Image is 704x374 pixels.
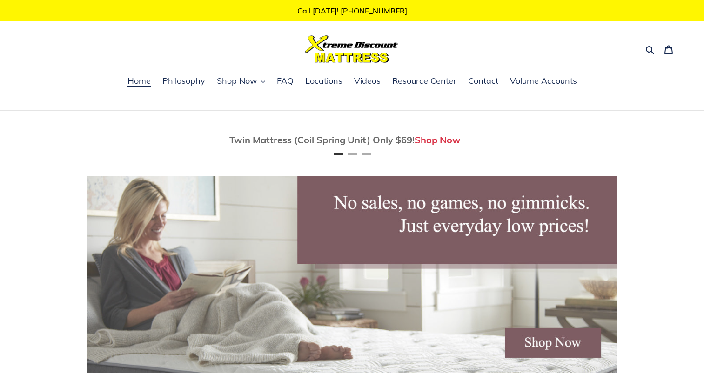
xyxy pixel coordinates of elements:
[272,74,298,88] a: FAQ
[212,74,270,88] button: Shop Now
[362,153,371,155] button: Page 3
[229,134,415,146] span: Twin Mattress (Coil Spring Unit) Only $69!
[305,35,398,63] img: Xtreme Discount Mattress
[354,75,381,87] span: Videos
[463,74,503,88] a: Contact
[334,153,343,155] button: Page 1
[468,75,498,87] span: Contact
[158,74,210,88] a: Philosophy
[277,75,294,87] span: FAQ
[348,153,357,155] button: Page 2
[505,74,582,88] a: Volume Accounts
[123,74,155,88] a: Home
[87,176,617,373] img: herobannermay2022-1652879215306_1200x.jpg
[217,75,257,87] span: Shop Now
[388,74,461,88] a: Resource Center
[415,134,461,146] a: Shop Now
[349,74,385,88] a: Videos
[127,75,151,87] span: Home
[162,75,205,87] span: Philosophy
[301,74,347,88] a: Locations
[305,75,342,87] span: Locations
[392,75,456,87] span: Resource Center
[510,75,577,87] span: Volume Accounts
